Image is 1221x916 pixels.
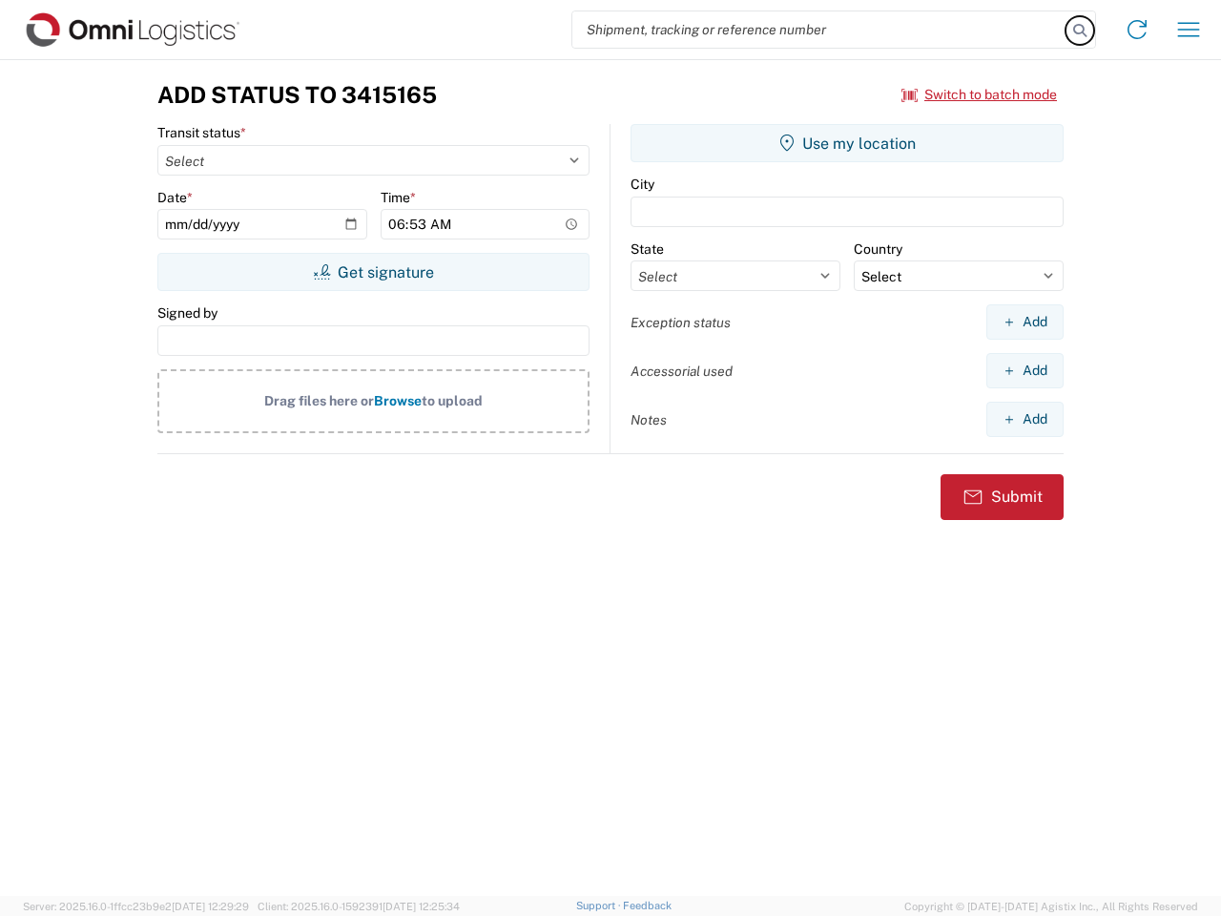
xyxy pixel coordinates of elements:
[381,189,416,206] label: Time
[157,189,193,206] label: Date
[422,393,483,408] span: to upload
[157,81,437,109] h3: Add Status to 3415165
[904,898,1198,915] span: Copyright © [DATE]-[DATE] Agistix Inc., All Rights Reserved
[576,900,624,911] a: Support
[901,79,1057,111] button: Switch to batch mode
[258,901,460,912] span: Client: 2025.16.0-1592391
[631,363,733,380] label: Accessorial used
[157,304,217,322] label: Signed by
[631,176,654,193] label: City
[572,11,1066,48] input: Shipment, tracking or reference number
[631,411,667,428] label: Notes
[383,901,460,912] span: [DATE] 12:25:34
[631,240,664,258] label: State
[631,124,1064,162] button: Use my location
[264,393,374,408] span: Drag files here or
[941,474,1064,520] button: Submit
[374,393,422,408] span: Browse
[172,901,249,912] span: [DATE] 12:29:29
[631,314,731,331] label: Exception status
[157,253,590,291] button: Get signature
[986,353,1064,388] button: Add
[623,900,672,911] a: Feedback
[157,124,246,141] label: Transit status
[854,240,902,258] label: Country
[986,402,1064,437] button: Add
[986,304,1064,340] button: Add
[23,901,249,912] span: Server: 2025.16.0-1ffcc23b9e2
